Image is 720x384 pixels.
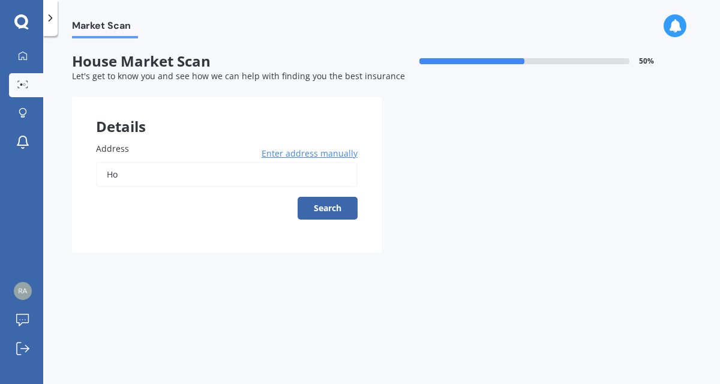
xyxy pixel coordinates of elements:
span: Market Scan [72,20,138,36]
span: Enter address manually [262,148,358,160]
img: 9025a790ef32e6b475c93fcd9989457c [14,282,32,300]
input: Enter address [96,162,358,187]
span: House Market Scan [72,53,382,70]
span: Let's get to know you and see how we can help with finding you the best insurance [72,70,405,82]
span: Address [96,143,129,154]
span: 50 % [639,57,654,65]
div: Details [72,97,382,133]
button: Search [298,197,358,220]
